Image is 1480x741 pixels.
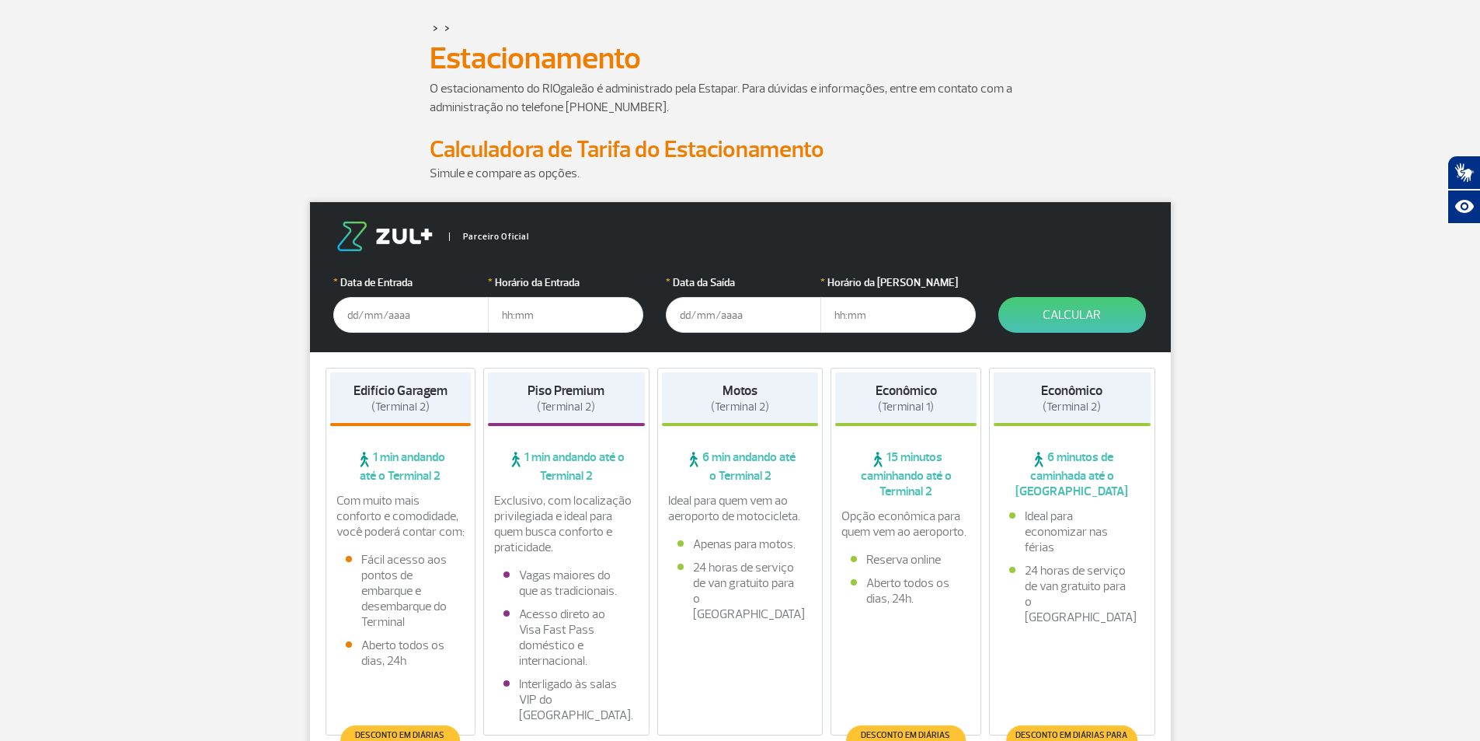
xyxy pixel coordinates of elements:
[528,383,604,399] strong: Piso Premium
[336,493,465,540] p: Com muito mais conforto e comodidade, você poderá contar com:
[330,449,472,484] span: 1 min andando até o Terminal 2
[835,449,977,499] span: 15 minutos caminhando até o Terminal 2
[1009,563,1135,625] li: 24 horas de serviço de van gratuito para o [GEOGRAPHIC_DATA]
[677,537,803,552] li: Apenas para motos.
[346,638,456,669] li: Aberto todos os dias, 24h
[666,274,821,291] label: Data da Saída
[662,449,819,484] span: 6 min andando até o Terminal 2
[876,383,937,399] strong: Econômico
[430,135,1051,164] h2: Calculadora de Tarifa do Estacionamento
[820,297,976,333] input: hh:mm
[430,45,1051,72] h1: Estacionamento
[333,297,489,333] input: dd/mm/aaaa
[433,19,438,37] a: >
[488,297,643,333] input: hh:mm
[851,575,961,606] li: Aberto todos os dias, 24h.
[994,449,1151,499] span: 6 minutos de caminhada até o [GEOGRAPHIC_DATA]
[723,383,757,399] strong: Motos
[878,400,934,414] span: (Terminal 1)
[488,449,645,484] span: 1 min andando até o Terminal 2
[449,232,529,241] span: Parceiro Oficial
[666,297,821,333] input: dd/mm/aaaa
[503,568,629,599] li: Vagas maiores do que as tradicionais.
[430,79,1051,117] p: O estacionamento do RIOgaleão é administrado pela Estapar. Para dúvidas e informações, entre em c...
[1009,509,1135,555] li: Ideal para economizar nas férias
[1041,383,1102,399] strong: Econômico
[1447,156,1480,224] div: Plugin de acessibilidade da Hand Talk.
[494,493,639,555] p: Exclusivo, com localização privilegiada e ideal para quem busca conforto e praticidade.
[503,676,629,723] li: Interligado às salas VIP do [GEOGRAPHIC_DATA].
[711,400,769,414] span: (Terminal 2)
[820,274,976,291] label: Horário da [PERSON_NAME]
[346,552,456,630] li: Fácil acesso aos pontos de embarque e desembarque do Terminal
[353,383,447,399] strong: Edifício Garagem
[537,400,595,414] span: (Terminal 2)
[1447,156,1480,190] button: Abrir tradutor de língua de sinais.
[998,297,1146,333] button: Calcular
[1043,400,1101,414] span: (Terminal 2)
[1447,190,1480,224] button: Abrir recursos assistivos.
[503,606,629,669] li: Acesso direto ao Visa Fast Pass doméstico e internacional.
[841,509,970,540] p: Opção econômica para quem vem ao aeroporto.
[333,222,436,251] img: logo-zul.png
[488,274,643,291] label: Horário da Entrada
[851,552,961,568] li: Reserva online
[430,164,1051,183] p: Simule e compare as opções.
[677,560,803,622] li: 24 horas de serviço de van gratuito para o [GEOGRAPHIC_DATA]
[333,274,489,291] label: Data de Entrada
[444,19,450,37] a: >
[371,400,430,414] span: (Terminal 2)
[668,493,813,524] p: Ideal para quem vem ao aeroporto de motocicleta.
